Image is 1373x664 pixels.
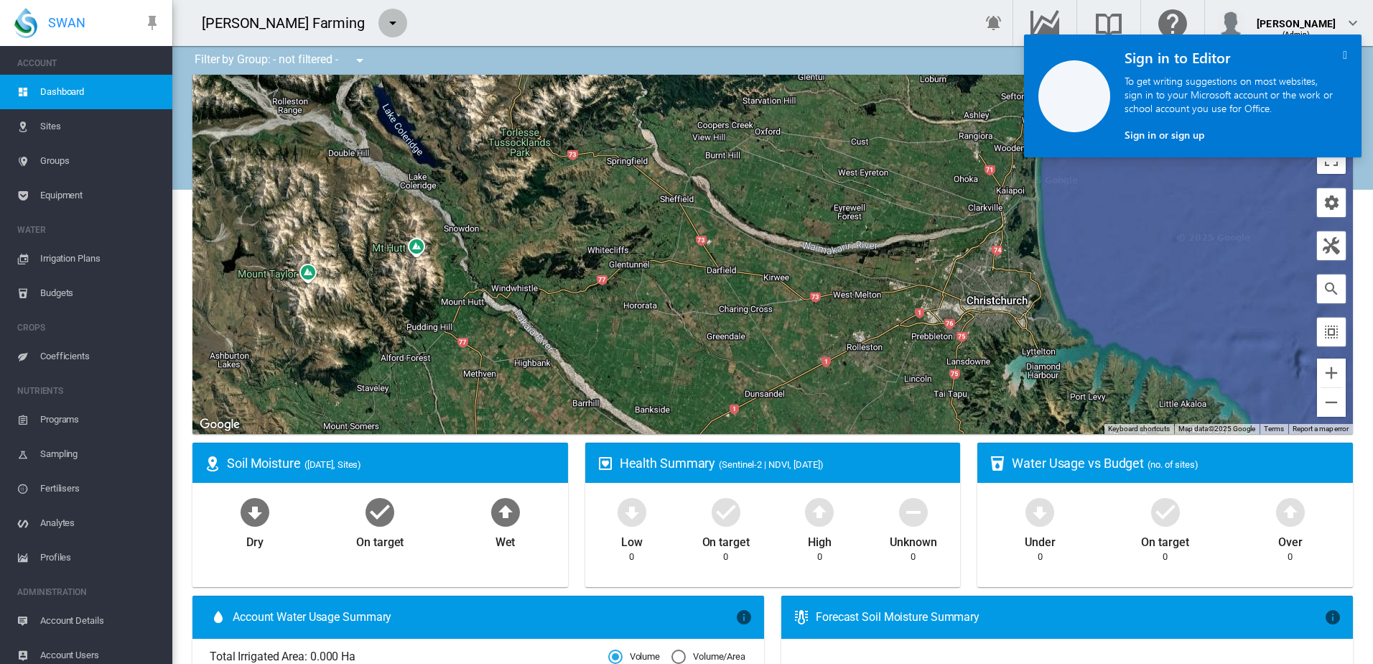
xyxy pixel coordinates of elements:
[735,609,753,626] md-icon: icon-information
[1317,145,1346,174] button: Toggle fullscreen view
[1028,14,1062,32] md-icon: Go to the Data Hub
[615,494,649,529] md-icon: icon-arrow-down-bold-circle
[238,494,272,529] md-icon: icon-arrow-down-bold-circle
[345,46,374,75] button: icon-menu-down
[1155,14,1190,32] md-icon: Click here for help
[17,218,161,241] span: WATER
[17,581,161,604] span: ADMINISTRATION
[1012,454,1341,472] div: Water Usage vs Budget
[608,650,660,664] md-radio-button: Volume
[40,437,161,471] span: Sampling
[40,241,161,276] span: Irrigation Plans
[702,529,750,550] div: On target
[620,454,949,472] div: Health Summary
[979,9,1008,37] button: icon-bell-ring
[495,529,516,550] div: Wet
[709,494,743,529] md-icon: icon-checkbox-marked-circle
[196,415,243,434] a: Open this area in Google Maps (opens a new window)
[196,415,243,434] img: Google
[40,604,161,638] span: Account Details
[621,529,643,550] div: Low
[890,529,936,550] div: Unknown
[1278,529,1303,550] div: Over
[40,339,161,374] span: Coefficients
[1023,494,1057,529] md-icon: icon-arrow-down-bold-circle
[597,455,614,472] md-icon: icon-heart-box-outline
[1025,529,1056,550] div: Under
[1178,425,1255,433] span: Map data ©2025 Google
[723,550,728,563] div: 0
[210,609,227,626] md-icon: icon-water
[1317,388,1346,417] button: Zoom out
[1148,494,1183,529] md-icon: icon-checkbox-marked-circle
[985,14,1002,32] md-icon: icon-bell-ring
[17,379,161,402] span: NUTRIENTS
[1317,359,1346,387] button: Zoom in
[378,9,407,37] button: icon-menu-down
[204,455,221,472] md-icon: icon-map-marker-radius
[896,494,931,529] md-icon: icon-minus-circle
[488,494,523,529] md-icon: icon-arrow-up-bold-circle
[1257,11,1336,25] div: [PERSON_NAME]
[719,459,823,470] span: (Sentinel-2 | NDVI, [DATE])
[40,471,161,506] span: Fertilisers
[671,650,745,664] md-radio-button: Volume/Area
[1216,9,1245,37] img: profile.jpg
[202,13,378,33] div: [PERSON_NAME] Farming
[1323,280,1340,298] md-icon: icon-magnify
[1317,318,1346,346] button: icon-select-all
[40,276,161,310] span: Budgets
[629,550,634,563] div: 0
[1293,425,1349,433] a: Report a map error
[40,144,161,178] span: Groups
[233,609,735,625] span: Account Water Usage Summary
[817,550,822,563] div: 0
[1148,459,1199,470] span: (no. of sites)
[1038,550,1043,563] div: 0
[363,494,397,529] md-icon: icon-checkbox-marked-circle
[793,609,810,626] md-icon: icon-thermometer-lines
[384,14,401,32] md-icon: icon-menu-down
[1344,14,1362,32] md-icon: icon-chevron-down
[802,494,837,529] md-icon: icon-arrow-up-bold-circle
[816,609,1324,625] div: Forecast Soil Moisture Summary
[184,46,378,75] div: Filter by Group: - not filtered -
[40,109,161,144] span: Sites
[40,75,161,109] span: Dashboard
[48,14,85,32] span: SWAN
[1323,323,1340,341] md-icon: icon-select-all
[1323,194,1340,211] md-icon: icon-cog
[17,316,161,339] span: CROPS
[14,8,37,38] img: SWAN-Landscape-Logo-Colour-drop.png
[40,506,161,540] span: Analytes
[1273,494,1308,529] md-icon: icon-arrow-up-bold-circle
[1283,30,1311,38] span: (Admin)
[17,52,161,75] span: ACCOUNT
[1288,550,1293,563] div: 0
[1141,529,1188,550] div: On target
[1108,424,1170,434] button: Keyboard shortcuts
[40,402,161,437] span: Programs
[144,14,161,32] md-icon: icon-pin
[1317,275,1346,303] button: icon-magnify
[1264,425,1284,433] a: Terms
[808,529,832,550] div: High
[227,454,557,472] div: Soil Moisture
[989,455,1006,472] md-icon: icon-cup-water
[1317,188,1346,217] button: icon-cog
[40,540,161,575] span: Profiles
[1324,609,1341,626] md-icon: icon-information
[1092,14,1126,32] md-icon: Search the knowledge base
[40,178,161,213] span: Equipment
[911,550,916,563] div: 0
[304,459,362,470] span: ([DATE], Sites)
[351,52,368,69] md-icon: icon-menu-down
[356,529,404,550] div: On target
[246,529,264,550] div: Dry
[1163,550,1168,563] div: 0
